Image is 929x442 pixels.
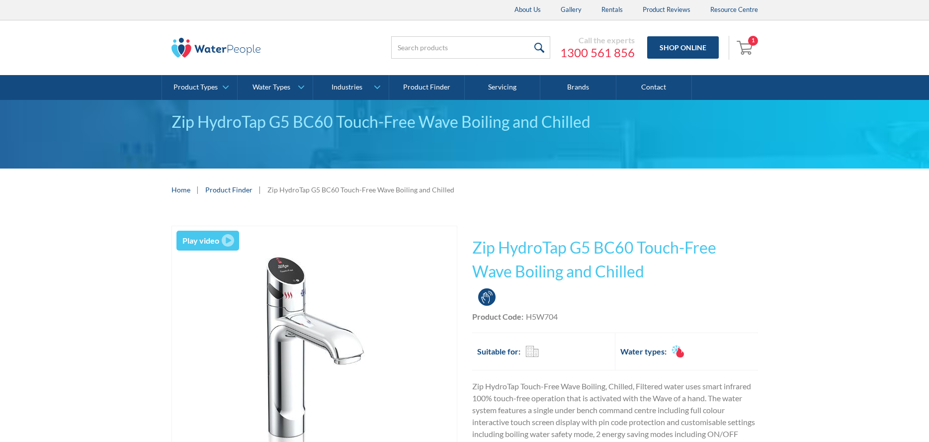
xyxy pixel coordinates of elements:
h1: Zip HydroTap G5 BC60 Touch-Free Wave Boiling and Chilled [472,236,758,283]
div: Play video [182,235,219,247]
a: Brands [540,75,616,100]
a: Servicing [465,75,540,100]
div: Call the experts [560,35,635,45]
a: Industries [313,75,388,100]
a: Water Types [238,75,313,100]
h2: Suitable for: [477,346,520,357]
div: Zip HydroTap G5 BC60 Touch-Free Wave Boiling and Chilled [171,110,758,134]
div: Zip HydroTap G5 BC60 Touch-Free Wave Boiling and Chilled [267,184,454,195]
img: shopping cart [737,39,756,55]
div: Water Types [253,83,290,91]
div: Product Types [173,83,218,91]
div: | [195,183,200,195]
a: Home [171,184,190,195]
a: Product Types [162,75,237,100]
a: Product Finder [205,184,253,195]
a: Shop Online [647,36,719,59]
iframe: podium webchat widget bubble [849,392,929,442]
div: | [257,183,262,195]
strong: Product Code: [472,312,523,321]
a: open lightbox [176,231,240,251]
input: Search products [391,36,550,59]
img: The Water People [171,38,261,58]
h2: Water types: [620,346,667,357]
div: 1 [748,36,758,46]
a: Product Finder [389,75,465,100]
div: Industries [332,83,362,91]
div: H5W704 [526,311,558,323]
a: 1300 561 856 [560,45,635,60]
a: Open cart containing 1 items [734,36,758,60]
iframe: podium webchat widget prompt [760,285,929,405]
a: Contact [616,75,692,100]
